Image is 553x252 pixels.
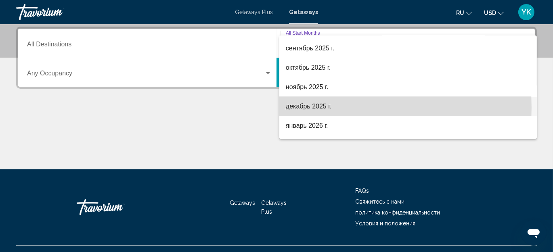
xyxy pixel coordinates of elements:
span: февраль 2026 г. [286,135,530,155]
span: декабрь 2025 г. [286,97,530,116]
span: ноябрь 2025 г. [286,77,530,97]
span: январь 2026 г. [286,116,530,135]
iframe: Кнопка запуска окна обмена сообщениями [521,220,547,246]
span: октябрь 2025 г. [286,58,530,77]
span: сентябрь 2025 г. [286,39,530,58]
